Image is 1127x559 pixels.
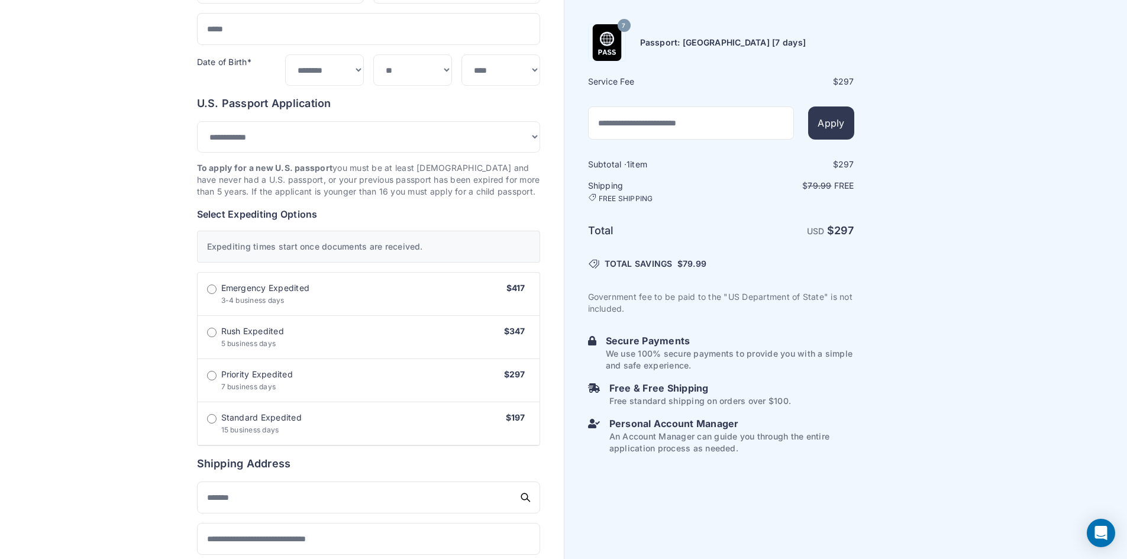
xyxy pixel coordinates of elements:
span: USD [807,226,825,236]
h6: Service Fee [588,76,720,88]
span: $347 [504,326,525,336]
img: Product Name [589,24,625,61]
span: 7 [622,18,625,33]
h6: Personal Account Manager [609,416,854,431]
p: Government fee to be paid to the "US Department of State" is not included. [588,291,854,315]
h6: Free & Free Shipping [609,381,791,395]
span: 5 business days [221,339,276,348]
span: Rush Expedited [221,325,284,337]
p: An Account Manager can guide you through the entire application process as needed. [609,431,854,454]
h6: Select Expediting Options [197,207,540,221]
span: 297 [838,159,854,169]
h6: Passport: [GEOGRAPHIC_DATA] [7 days] [640,37,806,49]
h6: Secure Payments [606,334,854,348]
div: Open Intercom Messenger [1087,519,1115,547]
span: 15 business days [221,425,279,434]
span: 3-4 business days [221,296,285,305]
span: 79.99 [683,259,706,269]
p: We use 100% secure payments to provide you with a simple and safe experience. [606,348,854,371]
h6: Shipping Address [197,455,540,472]
span: $417 [506,283,525,293]
span: Priority Expedited [221,369,293,380]
p: Free standard shipping on orders over $100. [609,395,791,407]
strong: To apply for a new U.S. passport [197,163,333,173]
span: 7 business days [221,382,276,391]
h6: Subtotal · item [588,159,720,170]
span: 297 [838,76,854,86]
label: Date of Birth* [197,57,251,67]
span: 79.99 [808,180,831,190]
span: FREE SHIPPING [599,194,653,203]
h6: U.S. Passport Application [197,95,540,112]
h6: Total [588,222,720,239]
span: Standard Expedited [221,412,302,424]
span: TOTAL SAVINGS [605,258,673,270]
div: $ [722,76,854,88]
div: Expediting times start once documents are received. [197,231,540,263]
div: $ [722,159,854,170]
h6: Shipping [588,180,720,203]
span: Free [834,180,854,190]
p: $ [722,180,854,192]
span: 297 [834,224,854,237]
strong: $ [827,224,854,237]
span: $197 [506,412,525,422]
span: Emergency Expedited [221,282,310,294]
span: 1 [627,159,630,169]
p: you must be at least [DEMOGRAPHIC_DATA] and have never had a U.S. passport, or your previous pass... [197,162,540,198]
button: Apply [808,106,854,140]
span: $ [677,258,706,270]
span: $297 [504,369,525,379]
